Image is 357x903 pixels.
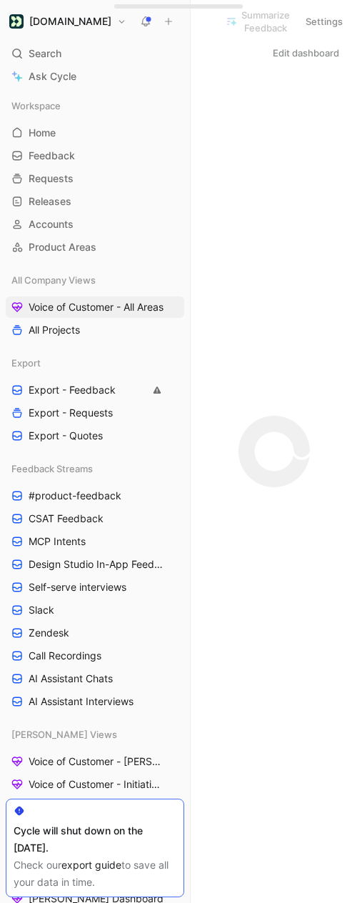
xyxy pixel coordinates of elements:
[29,406,113,420] span: Export - Requests
[6,645,184,667] a: Call Recordings
[6,458,184,479] div: Feedback Streams
[29,240,96,254] span: Product Areas
[29,171,74,186] span: Requests
[29,649,101,663] span: Call Recordings
[6,214,184,235] a: Accounts
[29,383,116,397] span: Export - Feedback
[6,66,184,87] a: Ask Cycle
[9,14,24,29] img: Customer.io
[61,859,121,871] a: export guide
[6,402,184,424] a: Export - Requests
[29,15,111,28] h1: [DOMAIN_NAME]
[6,122,184,144] a: Home
[29,45,61,62] span: Search
[6,352,184,446] div: ExportExport - FeedbackExport - RequestsExport - Quotes
[219,5,296,38] button: Summarize Feedback
[6,425,184,446] a: Export - Quotes
[6,168,184,189] a: Requests
[6,319,184,341] a: All Projects
[299,11,349,31] button: Settings
[6,577,184,598] a: Self-serve interviews
[29,580,126,594] span: Self-serve interviews
[29,603,54,617] span: Slack
[11,462,93,476] span: Feedback Streams
[6,774,184,795] a: Voice of Customer - Initiatives
[6,352,184,374] div: Export
[11,273,96,287] span: All Company Views
[14,857,176,891] div: Check our to save all your data in time.
[6,296,184,318] a: Voice of Customer - All Areas
[6,191,184,212] a: Releases
[6,724,184,745] div: [PERSON_NAME] Views
[29,68,76,85] span: Ask Cycle
[29,217,74,231] span: Accounts
[29,694,134,709] span: AI Assistant Interviews
[29,512,104,526] span: CSAT Feedback
[11,356,41,370] span: Export
[29,300,164,314] span: Voice of Customer - All Areas
[6,797,184,818] a: Feedback to process - [PERSON_NAME]
[29,194,71,209] span: Releases
[6,599,184,621] a: Slack
[6,11,130,31] button: Customer.io[DOMAIN_NAME]
[6,531,184,552] a: MCP Intents
[6,95,184,116] div: Workspace
[6,622,184,644] a: Zendesk
[29,323,80,337] span: All Projects
[6,508,184,529] a: CSAT Feedback
[6,554,184,575] a: Design Studio In-App Feedback
[6,751,184,772] a: Voice of Customer - [PERSON_NAME]
[6,43,184,64] div: Search
[29,754,167,769] span: Voice of Customer - [PERSON_NAME]
[29,429,103,443] span: Export - Quotes
[6,269,184,341] div: All Company ViewsVoice of Customer - All AreasAll Projects
[14,822,176,857] div: Cycle will shut down on the [DATE].
[29,672,113,686] span: AI Assistant Chats
[6,458,184,712] div: Feedback Streams#product-feedbackCSAT FeedbackMCP IntentsDesign Studio In-App FeedbackSelf-serve ...
[6,145,184,166] a: Feedback
[29,534,86,549] span: MCP Intents
[29,626,69,640] span: Zendesk
[11,727,117,742] span: [PERSON_NAME] Views
[6,668,184,689] a: AI Assistant Chats
[29,126,56,140] span: Home
[29,149,75,163] span: Feedback
[11,99,61,113] span: Workspace
[6,691,184,712] a: AI Assistant Interviews
[29,489,121,503] span: #product-feedback
[29,557,166,572] span: Design Studio In-App Feedback
[6,485,184,507] a: #product-feedback
[29,777,164,792] span: Voice of Customer - Initiatives
[6,379,184,401] a: Export - Feedback
[6,269,184,291] div: All Company Views
[6,236,184,258] a: Product Areas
